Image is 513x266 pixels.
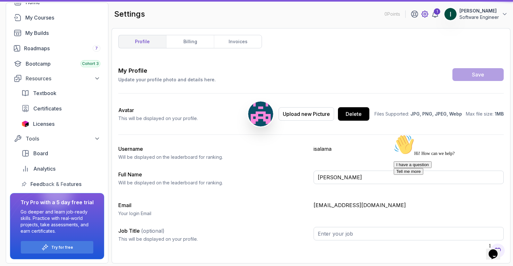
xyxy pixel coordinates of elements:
a: Try for free [51,245,73,250]
button: Upload new Picture [279,107,334,121]
a: billing [166,35,214,48]
h2: settings [114,9,145,19]
a: board [18,147,104,160]
h2: Avatar [118,106,198,114]
p: Will be displayed on the leaderboard for ranking. [118,180,308,186]
input: Enter your job [314,227,504,240]
p: [PERSON_NAME] [459,8,499,14]
button: I have a question [3,29,40,36]
a: roadmaps [10,42,104,55]
div: Roadmaps [24,44,100,52]
a: bootcamp [10,57,104,70]
p: Update your profile photo and details here. [118,77,216,83]
img: user profile image [444,8,457,20]
div: 👋Hi! How can we help?I have a questionTell me more [3,3,118,43]
span: Cohort 3 [82,61,99,66]
a: courses [10,11,104,24]
div: 1 [434,8,440,15]
a: builds [10,27,104,39]
button: Tell me more [3,36,32,43]
span: JPG, PNG, JPEG, Webp [410,111,462,117]
h3: My Profile [118,66,216,75]
a: licenses [18,117,104,130]
input: Enter your full name [314,171,504,184]
a: invoices [214,35,262,48]
p: Your login Email [118,210,308,217]
p: Software Engineer [459,14,499,20]
div: Resources [26,75,100,82]
a: certificates [18,102,104,115]
img: :wave: [3,3,23,23]
img: user profile image [248,101,273,126]
button: Save [452,68,504,81]
div: Tools [26,135,100,142]
label: Job Title [118,228,164,234]
span: Hi! How can we help? [3,19,63,24]
p: This will be displayed on your profile. [118,115,198,122]
a: analytics [18,162,104,175]
p: Files Supported: Max file size: [374,111,504,117]
div: My Builds [25,29,100,37]
p: 0 Points [384,11,400,17]
iframe: chat widget [486,240,507,260]
a: feedback [18,178,104,190]
a: 1 [431,10,439,18]
span: Analytics [33,165,55,173]
span: Certificates [33,105,62,112]
div: Save [472,71,484,78]
span: (optional) [141,228,164,234]
img: jetbrains icon [21,121,29,127]
p: This will be displayed on your profile. [118,236,308,242]
span: 7 [95,46,98,51]
span: Licenses [33,120,55,128]
iframe: chat widget [391,132,507,237]
span: 1MB [495,111,504,117]
a: textbook [18,87,104,100]
p: Will be displayed on the leaderboard for ranking. [118,154,308,160]
p: Go deeper and learn job-ready skills. Practice with real-world projects, take assessments, and ea... [21,209,94,234]
div: Upload new Picture [283,110,330,118]
button: user profile image[PERSON_NAME]Software Engineer [444,8,508,20]
button: Delete [338,107,369,121]
div: My Courses [25,14,100,21]
button: Tools [10,133,104,144]
div: Delete [346,110,362,118]
label: Username [118,146,143,152]
span: Textbook [33,89,56,97]
label: Full Name [118,171,142,178]
a: profile [119,35,166,48]
p: [EMAIL_ADDRESS][DOMAIN_NAME] [314,201,504,209]
span: Feedback & Features [30,180,81,188]
button: Resources [10,73,104,84]
span: Board [33,149,48,157]
button: Try for free [21,241,94,254]
h3: Email [118,201,308,209]
div: Bootcamp [26,60,100,68]
p: isalama [314,145,504,153]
